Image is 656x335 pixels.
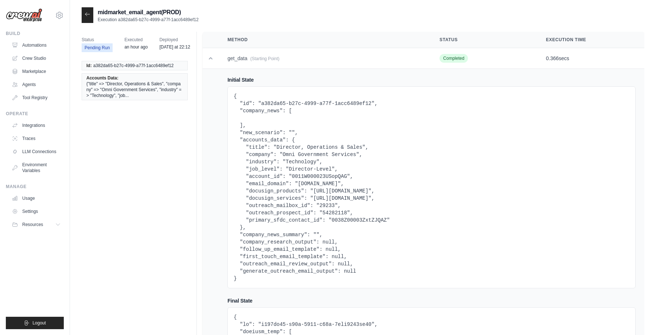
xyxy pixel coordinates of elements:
span: Status [82,36,113,43]
a: Usage [9,192,64,204]
time: August 27, 2025 at 22:12 IST [159,44,190,50]
pre: { "id": "a382da65-b27c-4999-a77f-1acc6489ef12", "company_news": [ ], "new_scenario": "", "account... [234,93,629,282]
span: 0.366 [546,55,559,61]
div: Operate [6,111,64,117]
a: Integrations [9,120,64,131]
span: Logout [32,320,46,326]
a: Traces [9,133,64,144]
h4: Final State [227,297,636,304]
a: LLM Connections [9,146,64,157]
a: Settings [9,206,64,217]
th: Execution Time [537,32,644,48]
span: (Starting Point) [250,56,280,61]
button: Logout [6,317,64,329]
a: Marketplace [9,66,64,77]
td: get_data [219,48,431,69]
a: Crew Studio [9,52,64,64]
a: Automations [9,39,64,51]
time: August 29, 2025 at 12:16 IST [124,44,148,50]
a: Agents [9,79,64,90]
iframe: Chat Widget [620,300,656,335]
span: Accounts Data: [86,75,118,81]
div: Manage [6,184,64,190]
div: Build [6,31,64,36]
p: Execution a382da65-b27c-4999-a77f-1acc6489ef12 [98,17,199,23]
h4: Initial State [227,76,636,83]
td: secs [537,48,644,69]
button: Resources [9,219,64,230]
th: Method [219,32,431,48]
span: Executed [124,36,148,43]
span: Completed [440,54,468,63]
a: Tool Registry [9,92,64,104]
span: Id: [86,63,92,69]
h2: midmarket_email_agent(PROD) [98,8,199,17]
span: Pending Run [82,43,113,52]
th: Status [431,32,537,48]
span: Resources [22,222,43,227]
img: Logo [6,8,42,22]
span: Deployed [159,36,190,43]
span: a382da65-b27c-4999-a77f-1acc6489ef12 [93,63,174,69]
a: Environment Variables [9,159,64,176]
span: {"title" => "Director, Operations & Sales", "company" => "Omni Government Services", "industry" =... [86,81,183,98]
